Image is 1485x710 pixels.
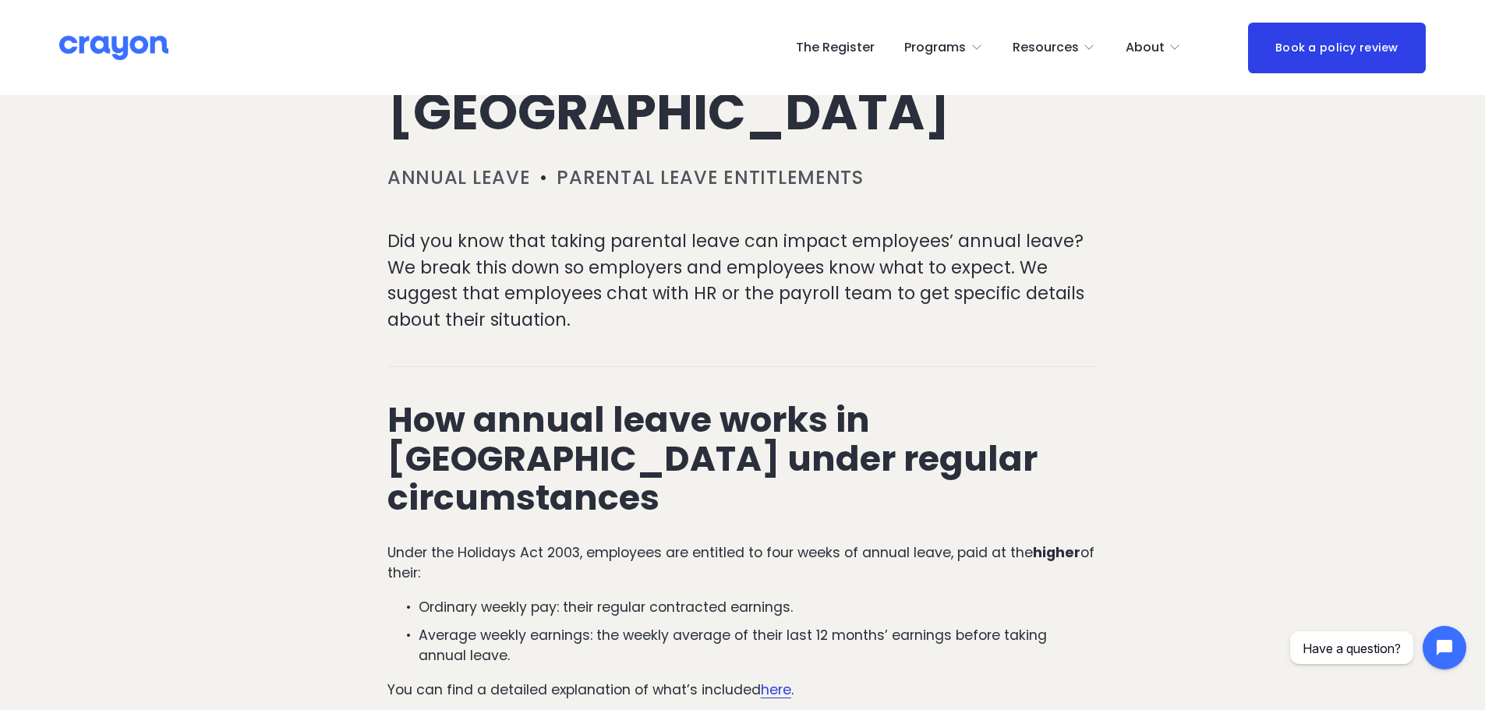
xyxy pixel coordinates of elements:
[796,35,875,60] a: The Register
[59,34,168,62] img: Crayon
[904,37,966,59] span: Programs
[1013,37,1079,59] span: Resources
[387,542,1098,584] p: Under the Holidays Act 2003, employees are entitled to four weeks of annual leave, paid at the of...
[387,164,531,190] a: Annual leave
[1013,35,1096,60] a: folder dropdown
[387,401,1098,517] h2: How annual leave works in [GEOGRAPHIC_DATA] under regular circumstances
[419,597,1098,617] p: Ordinary weekly pay: their regular contracted earnings.
[1126,37,1165,59] span: About
[557,164,863,190] a: Parental leave entitlements
[419,625,1098,666] p: Average weekly earnings: the weekly average of their last 12 months’ earnings before taking annua...
[761,680,791,699] a: here
[387,680,1098,700] p: You can find a detailed explanation of what’s included .
[1033,543,1080,562] strong: higher
[904,35,983,60] a: folder dropdown
[1248,23,1426,73] a: Book a policy review
[387,228,1098,333] p: Did you know that taking parental leave can impact employees’ annual leave? We break this down so...
[1126,35,1182,60] a: folder dropdown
